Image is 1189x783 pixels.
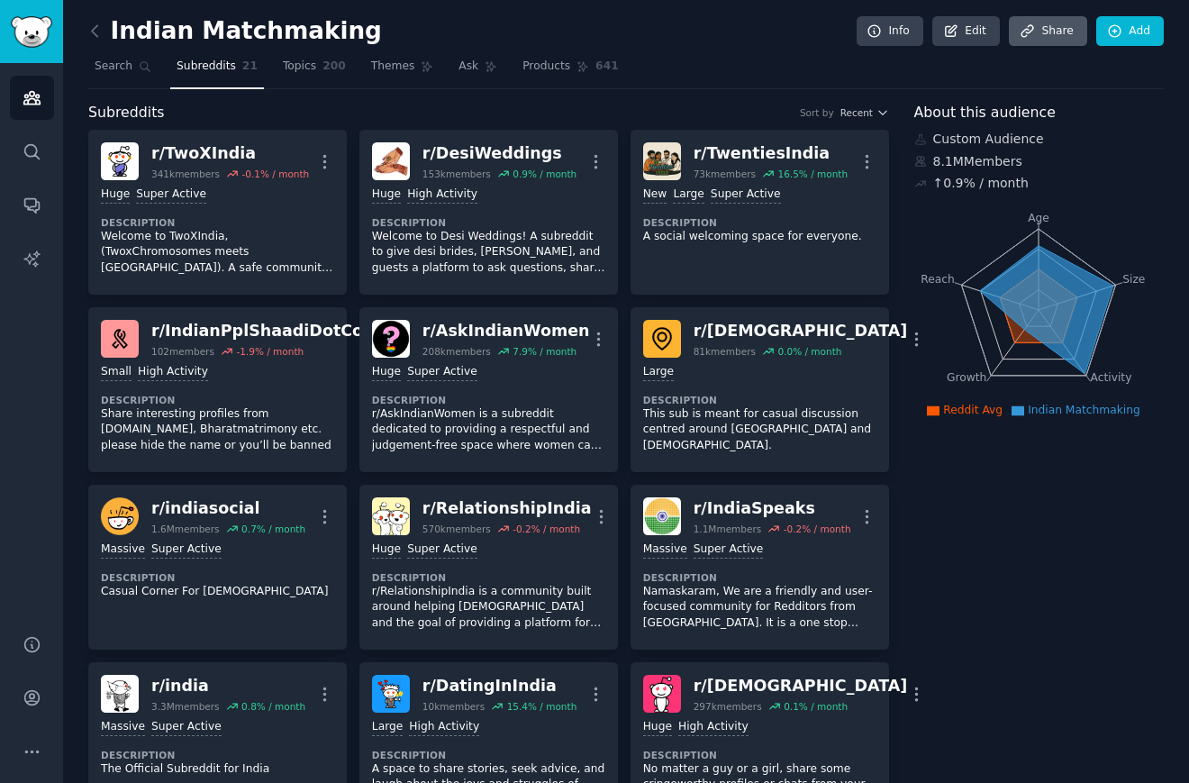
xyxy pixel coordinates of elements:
div: Huge [101,187,130,204]
img: Indiangirlsontinder [643,675,681,713]
div: r/ [DEMOGRAPHIC_DATA] [694,320,908,342]
p: r/RelationshipIndia is a community built around helping [DEMOGRAPHIC_DATA] and the goal of provid... [372,584,605,632]
div: Massive [101,542,145,559]
dt: Description [101,394,334,406]
dt: Description [101,216,334,229]
div: New [643,187,667,204]
a: RelationshipIndiar/RelationshipIndia570kmembers-0.2% / monthHugeSuper ActiveDescriptionr/Relation... [359,485,618,650]
a: IndianPplShaadiDotComr/IndianPplShaadiDotCom102members-1.9% / monthSmallHigh ActivityDescriptionS... [88,307,347,472]
div: 8.1M Members [914,152,1165,171]
div: -0.2 % / month [784,523,851,535]
tspan: Reach [921,272,955,285]
tspan: Size [1122,272,1145,285]
p: A social welcoming space for everyone. [643,229,876,245]
div: r/ indiasocial [151,497,305,520]
span: Topics [283,59,316,75]
img: TwentiesIndia [643,142,681,180]
tspan: Age [1028,212,1049,224]
div: ↑ 0.9 % / month [933,174,1029,193]
a: Info [857,16,923,47]
div: 73k members [694,168,756,180]
div: -1.9 % / month [236,345,304,358]
div: -0.2 % / month [513,523,580,535]
div: 0.7 % / month [241,523,305,535]
div: High Activity [678,719,749,736]
button: Recent [840,106,889,119]
div: High Activity [407,187,477,204]
a: indiasocialr/indiasocial1.6Mmembers0.7% / monthMassiveSuper ActiveDescriptionCasual Corner For [D... [88,485,347,650]
a: Edit [932,16,1000,47]
img: indiasocial [101,497,139,535]
a: Add [1096,16,1164,47]
img: AskIndianWomen [372,320,410,358]
img: DatingInIndia [372,675,410,713]
dt: Description [643,394,876,406]
div: r/ india [151,675,305,697]
div: 15.4 % / month [507,700,577,713]
div: r/ TwentiesIndia [694,142,848,165]
a: TwentiesIndiar/TwentiesIndia73kmembers16.5% / monthNewLargeSuper ActiveDescriptionA social welcom... [631,130,889,295]
a: Share [1009,16,1086,47]
a: Ask [452,52,504,89]
div: 297k members [694,700,762,713]
span: Subreddits [177,59,236,75]
span: Products [522,59,570,75]
tspan: Growth [947,371,986,384]
span: Subreddits [88,102,165,124]
div: r/ DatingInIndia [422,675,576,697]
div: Super Active [151,542,222,559]
p: Welcome to Desi Weddings! A subreddit to give desi brides, [PERSON_NAME], and guests a platform t... [372,229,605,277]
span: Recent [840,106,873,119]
span: About this audience [914,102,1056,124]
div: 0.1 % / month [784,700,848,713]
div: 7.9 % / month [513,345,576,358]
p: r/AskIndianWomen is a subreddit dedicated to providing a respectful and judgement-free space wher... [372,406,605,454]
div: r/ AskIndianWomen [422,320,590,342]
div: Massive [643,542,687,559]
div: Sort by [800,106,834,119]
div: 81k members [694,345,756,358]
p: Namaskaram, We are a friendly and user-focused community for Redditors from [GEOGRAPHIC_DATA]. It... [643,584,876,632]
div: Huge [643,719,672,736]
div: 16.5 % / month [777,168,848,180]
div: 3.3M members [151,700,220,713]
div: 0.0 % / month [777,345,841,358]
a: AskIndianWomenr/AskIndianWomen208kmembers7.9% / monthHugeSuper ActiveDescriptionr/AskIndianWomen ... [359,307,618,472]
a: Topics200 [277,52,352,89]
a: indianr/[DEMOGRAPHIC_DATA]81kmembers0.0% / monthLargeDescriptionThis sub is meant for casual disc... [631,307,889,472]
span: Themes [371,59,415,75]
dt: Description [643,216,876,229]
div: 0.9 % / month [513,168,576,180]
div: 102 members [151,345,214,358]
p: This sub is meant for casual discussion centred around [GEOGRAPHIC_DATA] and [DEMOGRAPHIC_DATA]. [643,406,876,454]
div: 341k members [151,168,220,180]
div: Super Active [136,187,206,204]
span: Search [95,59,132,75]
span: Reddit Avg [943,404,1003,416]
div: 1.6M members [151,523,220,535]
div: Huge [372,364,401,381]
h2: Indian Matchmaking [88,17,382,46]
a: Subreddits21 [170,52,264,89]
a: DesiWeddingsr/DesiWeddings153kmembers0.9% / monthHugeHigh ActivityDescriptionWelcome to Desi Wedd... [359,130,618,295]
a: Search [88,52,158,89]
span: 21 [242,59,258,75]
img: india [101,675,139,713]
div: High Activity [409,719,479,736]
dt: Description [101,749,334,761]
div: 1.1M members [694,523,762,535]
div: r/ TwoXIndia [151,142,309,165]
div: Super Active [711,187,781,204]
img: RelationshipIndia [372,497,410,535]
img: IndiaSpeaks [643,497,681,535]
div: High Activity [138,364,208,381]
span: Indian Matchmaking [1028,404,1140,416]
div: r/ DesiWeddings [422,142,576,165]
div: Super Active [151,719,222,736]
a: IndiaSpeaksr/IndiaSpeaks1.1Mmembers-0.2% / monthMassiveSuper ActiveDescriptionNamaskaram, We are ... [631,485,889,650]
dt: Description [643,749,876,761]
div: Huge [372,542,401,559]
div: r/ IndiaSpeaks [694,497,851,520]
dt: Description [643,571,876,584]
span: Ask [458,59,478,75]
